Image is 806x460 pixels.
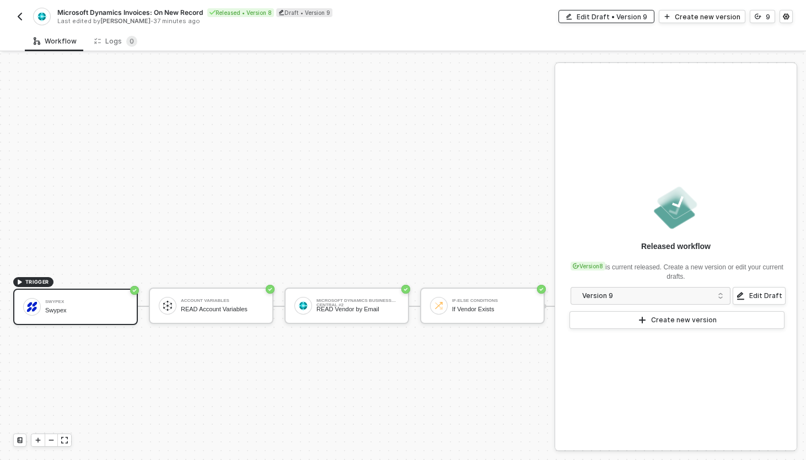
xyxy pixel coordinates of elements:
img: back [15,12,24,21]
span: icon-edit [736,291,745,300]
div: Swypex [45,300,128,304]
div: Swypex [45,307,128,314]
span: icon-success-page [537,285,546,294]
button: Edit Draft • Version 9 [558,10,654,23]
span: icon-play [35,437,41,443]
span: icon-minus [48,437,55,443]
div: 9 [766,12,770,21]
button: 9 [750,10,775,23]
button: Edit Draft [733,287,786,305]
div: READ Account Variables [181,306,264,313]
span: icon-play [17,279,23,285]
div: Draft • Version 9 [276,8,332,17]
div: If-Else Conditions [452,299,535,303]
div: Released • Version 8 [207,8,274,17]
div: Microsoft Dynamics Business Central #2 [316,299,399,303]
div: Edit Draft • Version 9 [577,12,647,21]
div: Last edited by - 37 minutes ago [57,17,402,25]
span: [PERSON_NAME] [100,17,151,25]
img: integration-icon [37,12,46,21]
div: Logs [94,36,137,47]
div: Workflow [34,37,77,46]
span: icon-play [638,316,647,324]
span: icon-edit [566,13,572,20]
span: icon-versioning [755,13,761,20]
img: icon [27,302,37,312]
div: If Vendor Exists [452,306,535,313]
button: Create new version [569,311,784,329]
div: READ Vendor by Email [316,306,399,313]
span: icon-expand [61,437,68,443]
div: Account Variables [181,299,264,303]
img: icon [163,301,173,311]
img: released.png [652,183,700,232]
button: Create new version [659,10,745,23]
span: TRIGGER [25,278,49,286]
div: Version 8 [571,262,605,270]
button: back [13,10,26,23]
div: Create new version [675,12,740,21]
span: icon-success-page [266,285,275,294]
div: Edit Draft [749,291,782,300]
div: is current released. Create a new version or edit your current drafts. [568,256,783,282]
sup: 0 [126,36,137,47]
div: Released workflow [641,241,711,252]
span: icon-success-page [401,285,410,294]
span: icon-versioning [573,263,579,269]
div: Version 9 [582,290,712,302]
img: icon [298,301,308,311]
span: icon-edit [278,9,284,15]
span: Microsoft Dynamics Invoices: On New Record [57,8,203,17]
span: icon-play [664,13,670,20]
div: Create new version [651,316,717,324]
img: icon [434,301,444,311]
span: icon-success-page [130,286,139,295]
span: icon-settings [783,13,789,20]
